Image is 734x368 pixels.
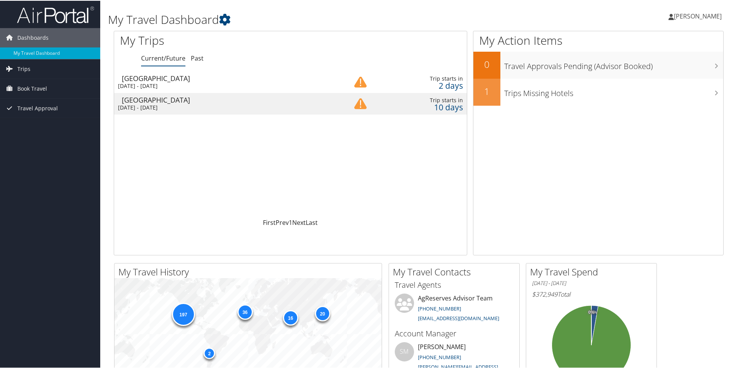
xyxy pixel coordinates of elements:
[388,81,463,88] div: 2 days
[668,4,729,27] a: [PERSON_NAME]
[315,305,330,321] div: 20
[289,218,292,226] a: 1
[17,98,58,117] span: Travel Approval
[120,32,314,48] h1: My Trips
[473,78,723,105] a: 1Trips Missing Hotels
[141,53,185,62] a: Current/Future
[17,5,94,23] img: airportal-logo.png
[388,96,463,103] div: Trip starts in
[393,265,519,278] h2: My Travel Contacts
[204,347,215,358] div: 2
[504,56,723,71] h3: Travel Approvals Pending (Advisor Booked)
[118,265,382,278] h2: My Travel History
[674,11,722,20] span: [PERSON_NAME]
[504,83,723,98] h3: Trips Missing Hotels
[473,32,723,48] h1: My Action Items
[108,11,522,27] h1: My Travel Dashboard
[17,59,30,78] span: Trips
[283,309,298,324] div: 16
[530,265,657,278] h2: My Travel Spend
[388,74,463,81] div: Trip starts in
[17,78,47,98] span: Book Travel
[532,289,557,298] span: $372,949
[418,304,461,311] a: [PHONE_NUMBER]
[418,314,499,321] a: [EMAIL_ADDRESS][DOMAIN_NAME]
[391,293,517,324] li: AgReserves Advisor Team
[532,279,651,286] h6: [DATE] - [DATE]
[118,82,328,89] div: [DATE] - [DATE]
[532,289,651,298] h6: Total
[122,96,332,103] div: [GEOGRAPHIC_DATA]
[306,218,318,226] a: Last
[276,218,289,226] a: Prev
[172,302,195,325] div: 197
[191,53,204,62] a: Past
[237,303,253,319] div: 36
[473,84,500,97] h2: 1
[122,74,332,81] div: [GEOGRAPHIC_DATA]
[354,75,367,88] img: alert-flat-solid-caution.png
[588,309,594,314] tspan: 0%
[473,51,723,78] a: 0Travel Approvals Pending (Advisor Booked)
[473,57,500,70] h2: 0
[395,341,414,361] div: SM
[395,279,513,290] h3: Travel Agents
[263,218,276,226] a: First
[418,353,461,360] a: [PHONE_NUMBER]
[395,327,513,338] h3: Account Manager
[17,27,49,47] span: Dashboards
[354,97,367,109] img: alert-flat-solid-caution.png
[388,103,463,110] div: 10 days
[292,218,306,226] a: Next
[118,103,328,110] div: [DATE] - [DATE]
